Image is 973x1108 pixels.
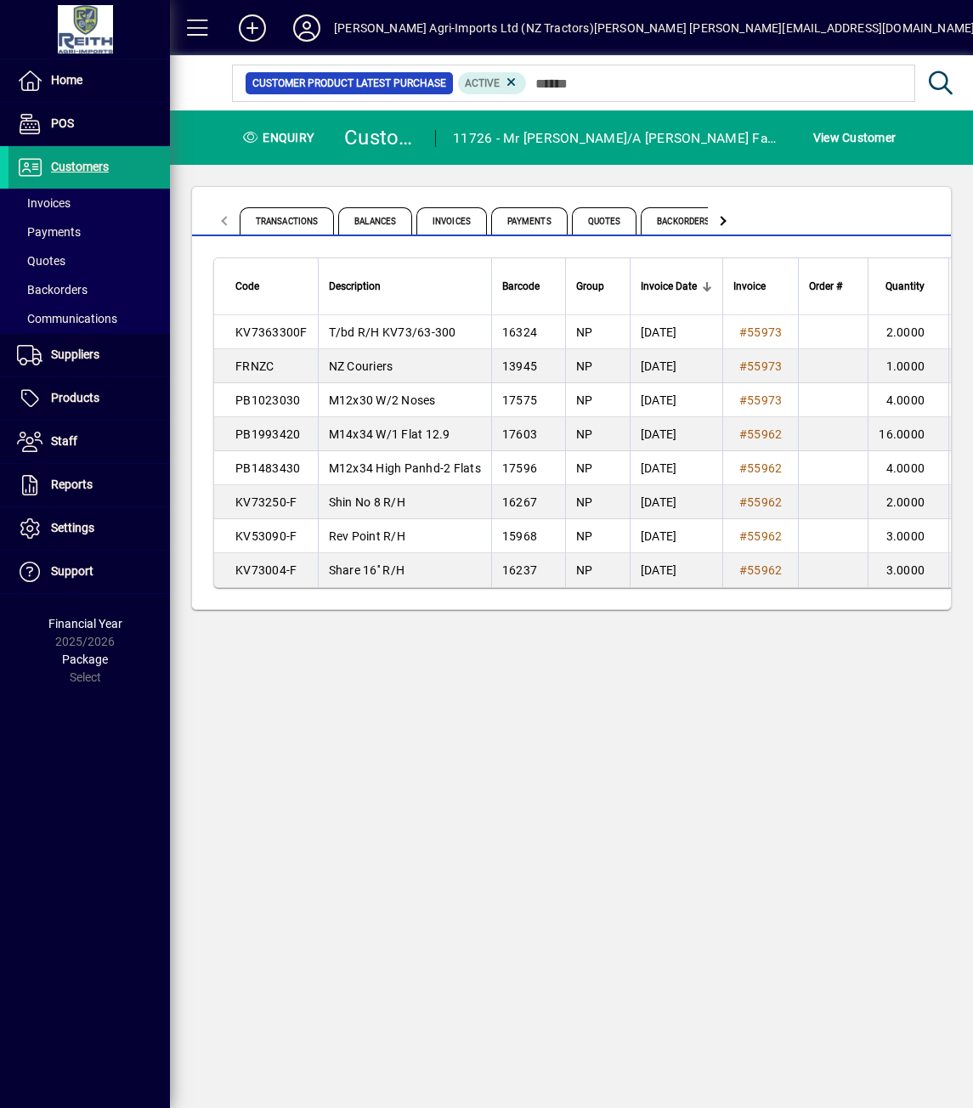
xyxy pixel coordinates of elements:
[739,563,747,577] span: #
[641,277,712,296] div: Invoice Date
[17,283,88,297] span: Backorders
[8,246,170,275] a: Quotes
[630,315,722,349] td: [DATE]
[235,325,308,339] span: KV7363300F
[329,563,405,577] span: Share 16'' R/H
[641,277,697,296] span: Invoice Date
[868,519,948,553] td: 3.0000
[747,529,782,543] span: 55962
[733,561,789,579] a: #55962
[51,348,99,361] span: Suppliers
[868,417,948,451] td: 16.0000
[576,359,593,373] span: NP
[809,122,900,153] button: View Customer
[8,189,170,218] a: Invoices
[576,393,593,407] span: NP
[868,485,948,519] td: 2.0000
[51,564,93,578] span: Support
[329,277,381,296] span: Description
[502,461,537,475] span: 17596
[733,493,789,512] a: #55962
[416,207,487,235] span: Invoices
[739,529,747,543] span: #
[8,507,170,550] a: Settings
[747,427,782,441] span: 55962
[465,77,500,89] span: Active
[17,196,71,210] span: Invoices
[8,59,170,102] a: Home
[48,617,122,630] span: Financial Year
[502,495,537,509] span: 16267
[576,325,593,339] span: NP
[502,427,537,441] span: 17603
[739,393,747,407] span: #
[235,563,297,577] span: KV73004-F
[17,254,65,268] span: Quotes
[733,391,789,410] a: #55973
[739,461,747,475] span: #
[235,359,274,373] span: FRNZC
[733,459,789,478] a: #55962
[8,464,170,506] a: Reports
[733,277,766,296] span: Invoice
[235,277,259,296] span: Code
[502,563,537,577] span: 16237
[51,391,99,404] span: Products
[502,277,540,296] span: Barcode
[739,495,747,509] span: #
[576,529,593,543] span: NP
[576,427,593,441] span: NP
[280,13,334,43] button: Profile
[809,277,857,296] div: Order #
[235,393,300,407] span: PB1023030
[225,13,280,43] button: Add
[8,275,170,304] a: Backorders
[51,73,82,87] span: Home
[502,359,537,373] span: 13945
[235,529,297,543] span: KV53090-F
[502,529,537,543] span: 15968
[868,383,948,417] td: 4.0000
[8,304,170,333] a: Communications
[868,315,948,349] td: 2.0000
[329,393,436,407] span: M12x30 W/2 Noses
[235,277,308,296] div: Code
[235,495,297,509] span: KV73250-F
[252,75,446,92] span: Customer Product Latest Purchase
[868,451,948,485] td: 4.0000
[733,425,789,444] a: #55962
[739,427,747,441] span: #
[329,461,481,475] span: M12x34 High Panhd-2 Flats
[329,495,405,509] span: Shin No 8 R/H
[739,359,747,373] span: #
[747,359,782,373] span: 55973
[8,421,170,463] a: Staff
[630,553,722,587] td: [DATE]
[747,461,782,475] span: 55962
[630,451,722,485] td: [DATE]
[502,277,555,296] div: Barcode
[502,325,537,339] span: 16324
[576,563,593,577] span: NP
[502,393,537,407] span: 17575
[51,160,109,173] span: Customers
[329,325,456,339] span: T/bd R/H KV73/63-300
[576,277,604,296] span: Group
[630,485,722,519] td: [DATE]
[235,427,300,441] span: PB1993420
[747,393,782,407] span: 55973
[868,553,948,587] td: 3.0000
[8,334,170,376] a: Suppliers
[733,323,789,342] a: #55973
[453,125,783,152] div: 11726 - Mr [PERSON_NAME]/A [PERSON_NAME] Family Partnership
[572,207,637,235] span: Quotes
[329,359,393,373] span: NZ Couriers
[879,277,940,296] div: Quantity
[630,349,722,383] td: [DATE]
[8,377,170,420] a: Products
[739,325,747,339] span: #
[576,461,593,475] span: NP
[747,495,782,509] span: 55962
[885,277,925,296] span: Quantity
[733,277,789,296] div: Invoice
